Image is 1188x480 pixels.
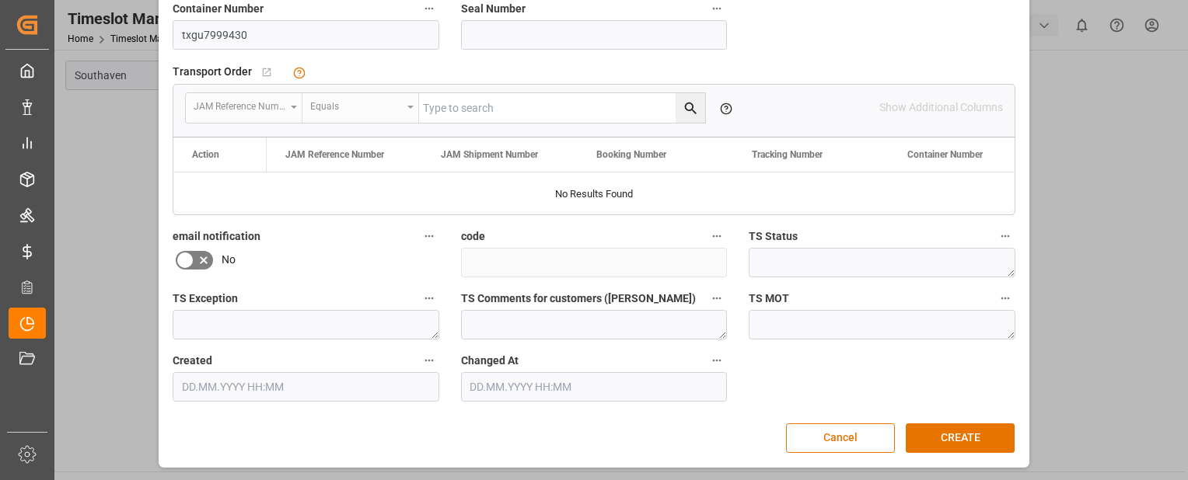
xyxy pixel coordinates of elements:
button: code [707,226,727,246]
span: JAM Reference Number [285,149,384,160]
span: Container Number [907,149,983,160]
button: email notification [419,226,439,246]
button: Created [419,350,439,370]
span: Tracking Number [752,149,823,160]
span: Changed At [461,353,519,369]
span: TS Status [749,228,798,245]
span: Transport Order [173,64,252,80]
span: Container Number [173,1,264,17]
span: TS Exception [173,290,238,307]
span: email notification [173,228,260,245]
input: DD.MM.YYYY HH:MM [461,372,728,402]
button: open menu [302,93,419,123]
span: Booking Number [596,149,666,160]
span: TS Comments for customers ([PERSON_NAME]) [461,290,696,307]
span: TS MOT [749,290,789,307]
span: No [222,252,236,268]
div: JAM Reference Number [194,96,285,113]
button: CREATE [906,423,1015,453]
button: Changed At [707,350,727,370]
button: TS Comments for customers ([PERSON_NAME]) [707,288,727,308]
button: search button [676,93,705,123]
span: Created [173,353,212,369]
button: open menu [186,93,302,123]
span: Seal Number [461,1,526,17]
button: TS Exception [419,288,439,308]
button: TS Status [995,226,1015,246]
button: Cancel [786,423,895,453]
button: TS MOT [995,288,1015,308]
span: code [461,228,485,245]
div: Equals [310,96,402,113]
input: DD.MM.YYYY HH:MM [173,372,439,402]
input: Type to search [419,93,705,123]
div: Action [192,149,219,160]
span: JAM Shipment Number [441,149,538,160]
